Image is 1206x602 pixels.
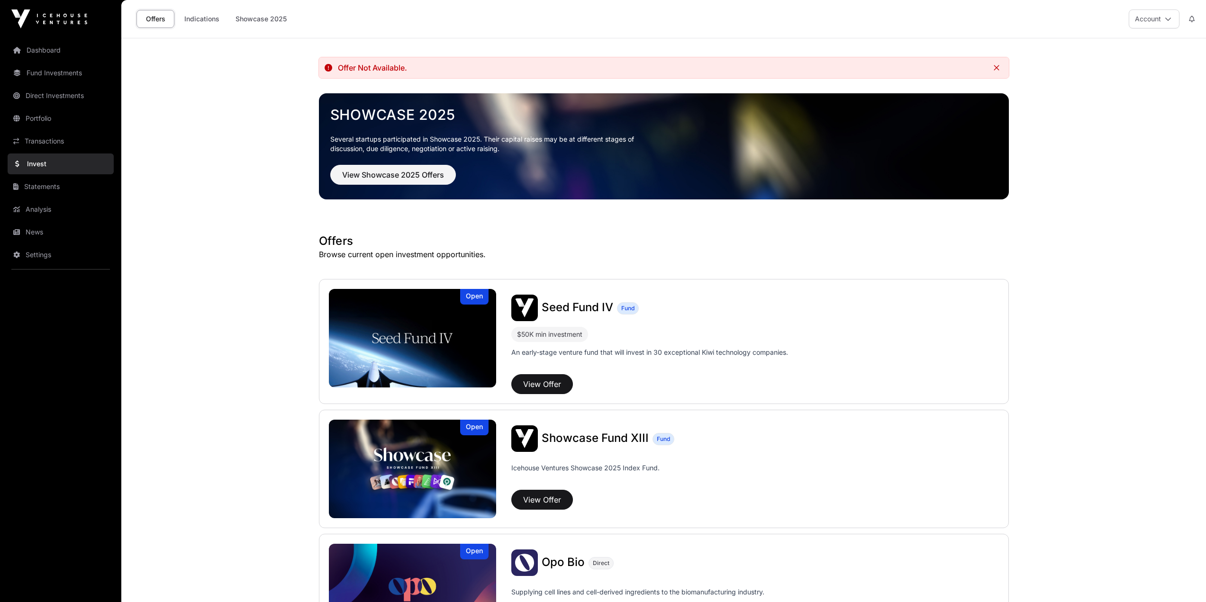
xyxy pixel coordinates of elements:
a: Seed Fund IVOpen [329,289,497,387]
div: Offer Not Available. [338,63,407,72]
a: Seed Fund IV [542,302,613,314]
a: Portfolio [8,108,114,129]
span: Fund [621,305,635,312]
span: Opo Bio [542,555,585,569]
button: View Showcase 2025 Offers [330,165,456,185]
p: Supplying cell lines and cell-derived ingredients to the biomanufacturing industry. [511,587,764,597]
img: Seed Fund IV [329,289,497,387]
a: Showcase 2025 [330,106,997,123]
a: Showcase 2025 [229,10,293,28]
button: Account [1129,9,1179,28]
a: Transactions [8,131,114,152]
img: Showcase Fund XIII [329,420,497,518]
a: Invest [8,153,114,174]
p: Icehouse Ventures Showcase 2025 Index Fund. [511,463,660,473]
span: Showcase Fund XIII [542,431,649,445]
button: View Offer [511,490,573,510]
a: Showcase Fund XIIIOpen [329,420,497,518]
img: Showcase Fund XIII [511,425,538,452]
div: Open [460,289,489,305]
span: Direct [593,559,609,567]
img: Showcase 2025 [319,93,1009,199]
img: Icehouse Ventures Logo [11,9,87,28]
img: Seed Fund IV [511,295,538,321]
div: Open [460,544,489,559]
p: An early-stage venture fund that will invest in 30 exceptional Kiwi technology companies. [511,348,788,357]
a: Direct Investments [8,85,114,106]
span: Fund [657,435,670,443]
a: Offers [136,10,174,28]
div: Open [460,420,489,435]
a: Opo Bio [542,557,585,569]
a: Settings [8,244,114,265]
a: Showcase Fund XIII [542,432,649,445]
h1: Offers [319,234,1009,249]
a: Analysis [8,199,114,220]
span: View Showcase 2025 Offers [342,169,444,180]
button: Close [990,61,1003,74]
div: $50K min investment [511,327,588,342]
a: Indications [178,10,226,28]
span: Seed Fund IV [542,300,613,314]
a: View Showcase 2025 Offers [330,174,456,184]
p: Browse current open investment opportunities. [319,249,1009,260]
a: Statements [8,176,114,197]
p: Several startups participated in Showcase 2025. Their capital raises may be at different stages o... [330,135,649,153]
button: View Offer [511,374,573,394]
div: $50K min investment [517,329,582,340]
img: Opo Bio [511,549,538,576]
a: News [8,222,114,243]
a: Dashboard [8,40,114,61]
a: Fund Investments [8,63,114,83]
